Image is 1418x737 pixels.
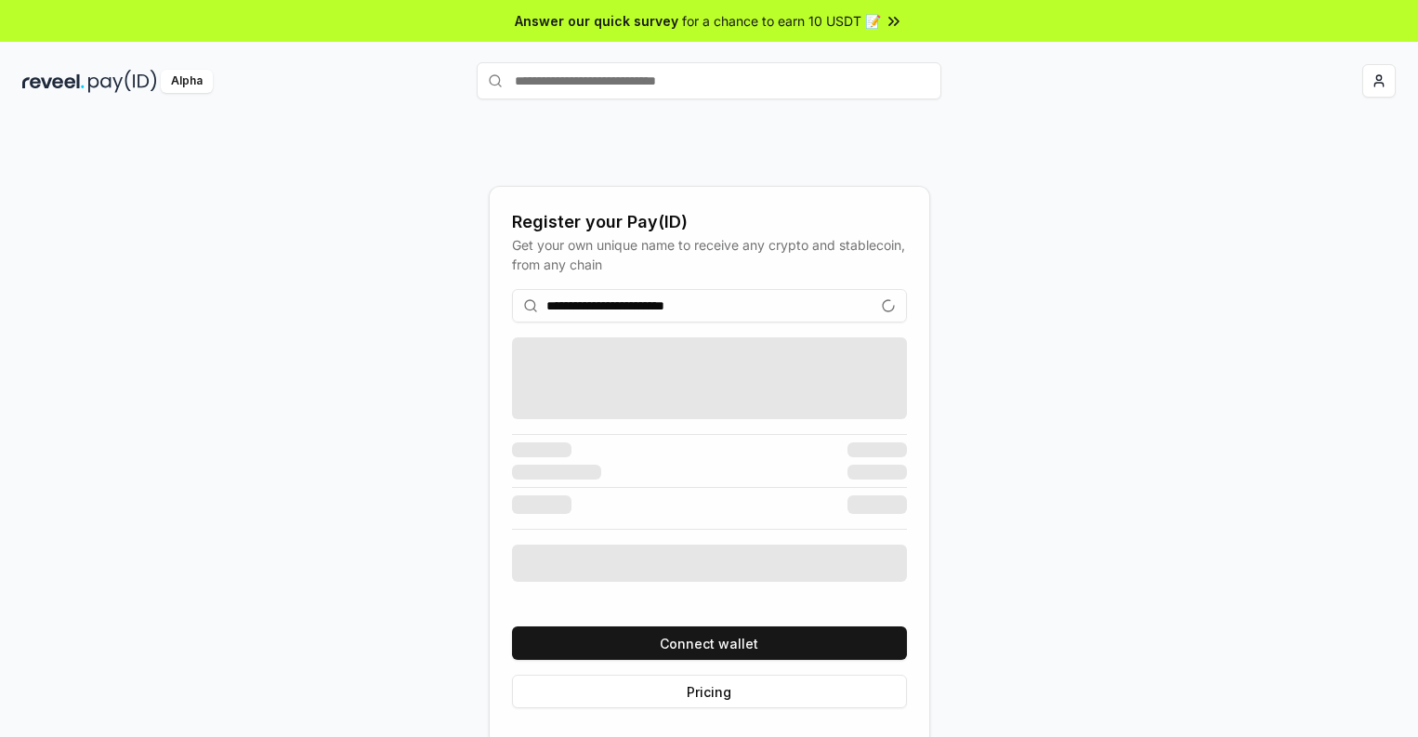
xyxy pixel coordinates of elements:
[512,209,907,235] div: Register your Pay(ID)
[161,70,213,93] div: Alpha
[682,11,881,31] span: for a chance to earn 10 USDT 📝
[22,70,85,93] img: reveel_dark
[512,235,907,274] div: Get your own unique name to receive any crypto and stablecoin, from any chain
[88,70,157,93] img: pay_id
[512,675,907,708] button: Pricing
[512,626,907,660] button: Connect wallet
[515,11,678,31] span: Answer our quick survey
